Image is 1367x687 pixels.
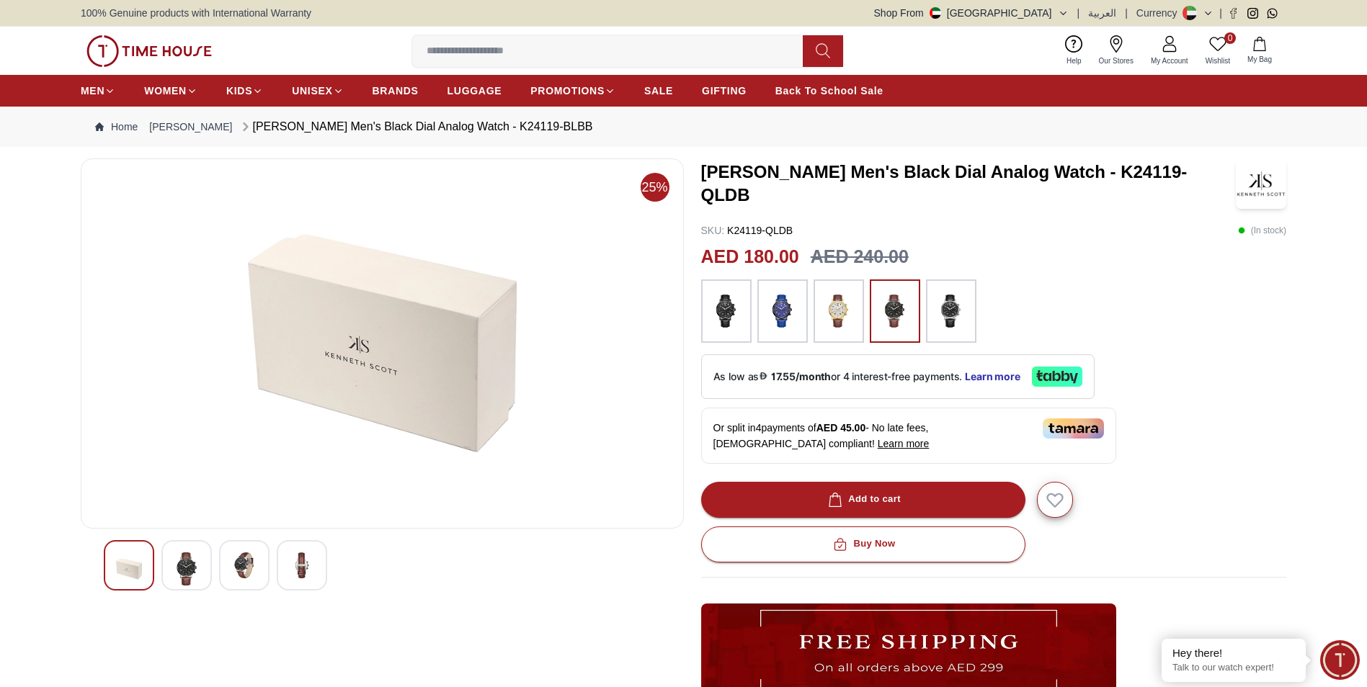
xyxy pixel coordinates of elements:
[226,78,263,104] a: KIDS
[81,84,104,98] span: MEN
[239,118,593,135] div: [PERSON_NAME] Men's Black Dial Analog Watch - K24119-BLBB
[644,78,673,104] a: SALE
[1236,158,1286,209] img: Kenneth Scott Men's Black Dial Analog Watch - K24119-QLDB
[933,287,969,336] img: ...
[1320,640,1360,680] div: Chat Widget
[373,78,419,104] a: BRANDS
[775,78,883,104] a: Back To School Sale
[1200,55,1236,66] span: Wishlist
[373,84,419,98] span: BRANDS
[1228,8,1239,19] a: Facebook
[1172,662,1295,674] p: Talk to our watch expert!
[830,536,895,552] div: Buy Now
[702,78,747,104] a: GIFTING
[1239,34,1281,68] button: My Bag
[86,35,212,67] img: ...
[874,6,1069,20] button: Shop From[GEOGRAPHIC_DATA]
[1093,55,1139,66] span: Our Stores
[231,552,257,578] img: Kenneth Scott Men's Black Dial Analog Watch - K24119-BLBB
[702,84,747,98] span: GIFTING
[1077,6,1080,20] span: |
[1145,55,1194,66] span: My Account
[292,84,332,98] span: UNISEX
[292,78,343,104] a: UNISEX
[226,84,252,98] span: KIDS
[447,78,502,104] a: LUGGAGE
[701,161,1237,207] h3: [PERSON_NAME] Men's Black Dial Analog Watch - K24119-QLDB
[641,173,669,202] span: 25%
[708,287,744,336] img: ...
[174,552,200,585] img: Kenneth Scott Men's Black Dial Analog Watch - K24119-BLBB
[81,6,311,20] span: 100% Genuine products with International Warranty
[1242,54,1278,65] span: My Bag
[81,78,115,104] a: MEN
[878,438,930,449] span: Learn more
[289,552,315,578] img: Kenneth Scott Men's Black Dial Analog Watch - K24119-BLBB
[1136,6,1183,20] div: Currency
[144,78,197,104] a: WOMEN
[816,422,865,434] span: AED 45.00
[701,482,1025,518] button: Add to cart
[149,120,232,134] a: [PERSON_NAME]
[81,107,1286,147] nav: Breadcrumb
[1197,32,1239,69] a: 0Wishlist
[1090,32,1142,69] a: Our Stores
[701,223,793,238] p: K24119-QLDB
[701,526,1025,562] button: Buy Now
[930,7,941,19] img: United Arab Emirates
[1247,8,1258,19] a: Instagram
[765,287,801,336] img: ...
[811,243,909,271] h3: AED 240.00
[1172,646,1295,660] div: Hey there!
[1088,6,1116,20] button: العربية
[95,120,138,134] a: Home
[825,491,901,508] div: Add to cart
[1058,32,1090,69] a: Help
[530,78,615,104] a: PROMOTIONS
[1219,6,1222,20] span: |
[1238,223,1286,238] p: ( In stock )
[1224,32,1236,44] span: 0
[447,84,502,98] span: LUGGAGE
[877,287,913,336] img: ...
[821,287,857,336] img: ...
[1267,8,1278,19] a: Whatsapp
[530,84,605,98] span: PROMOTIONS
[1061,55,1087,66] span: Help
[701,243,799,271] h2: AED 180.00
[775,84,883,98] span: Back To School Sale
[1125,6,1128,20] span: |
[1043,418,1104,439] img: Tamara
[116,552,142,585] img: Kenneth Scott Men's Black Dial Analog Watch - K24119-BLBB
[701,408,1116,464] div: Or split in 4 payments of - No late fees, [DEMOGRAPHIC_DATA] compliant!
[701,225,725,236] span: SKU :
[644,84,673,98] span: SALE
[144,84,187,98] span: WOMEN
[93,171,672,516] img: Kenneth Scott Men's Black Dial Analog Watch - K24119-BLBB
